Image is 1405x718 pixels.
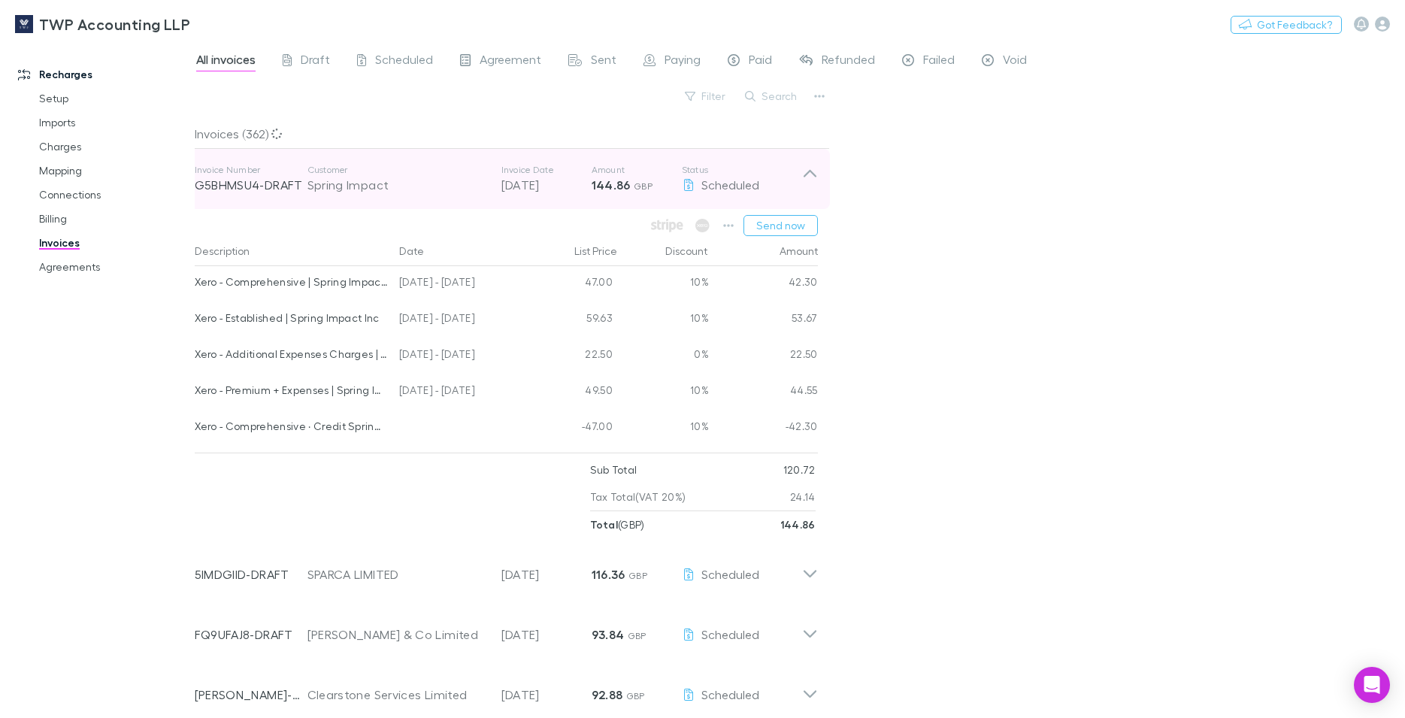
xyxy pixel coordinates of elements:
a: Billing [24,207,204,231]
strong: Total [590,518,619,531]
span: Available when invoice is finalised [692,215,713,236]
span: Draft [301,52,330,71]
p: Invoice Date [501,164,592,176]
div: Invoice NumberG5BHMSU4-DRAFTCustomerSpring ImpactInvoice Date[DATE]Amount144.86 GBPStatusScheduled [183,149,830,209]
span: Scheduled [701,687,759,701]
p: [DATE] [501,176,592,194]
p: Invoice Number [195,164,307,176]
div: 59.63 [528,302,619,338]
p: FQ9UFAJ8-DRAFT [195,626,307,644]
p: [DATE] [501,626,592,644]
button: Search [737,87,806,105]
div: 22.50 [528,338,619,374]
div: Xero - Comprehensive | Spring Impact (Trading) Ltd [195,266,388,298]
p: Customer [307,164,486,176]
div: Open Intercom Messenger [1354,667,1390,703]
a: Connections [24,183,204,207]
p: Sub Total [590,456,637,483]
span: Failed [923,52,955,71]
span: Scheduled [701,177,759,192]
span: Scheduled [701,567,759,581]
strong: 116.36 [592,567,625,582]
div: 42.30 [709,266,818,302]
a: Agreements [24,255,204,279]
span: Paying [665,52,701,71]
span: GBP [634,180,653,192]
a: TWP Accounting LLP [6,6,199,42]
div: 47.00 [528,266,619,302]
div: [DATE] - [DATE] [393,374,528,411]
strong: 144.86 [592,177,631,192]
a: Invoices [24,231,204,255]
div: 49.50 [528,374,619,411]
span: Available when invoice is finalised [647,215,687,236]
span: All invoices [196,52,256,71]
p: [DATE] [501,565,592,583]
button: Send now [743,215,818,236]
div: [DATE] - [DATE] [393,338,528,374]
div: 10% [619,302,709,338]
button: Filter [677,87,734,105]
div: FQ9UFAJ8-DRAFT[PERSON_NAME] & Co Limited[DATE]93.84 GBPScheduled [183,598,830,659]
p: Amount [592,164,682,176]
div: 10% [619,411,709,447]
span: Agreement [480,52,541,71]
div: 22.50 [709,338,818,374]
div: SPARCA LIMITED [307,565,486,583]
p: ( GBP ) [590,511,645,538]
p: Tax Total (VAT 20%) [590,483,686,510]
div: 10% [619,266,709,302]
span: GBP [628,630,646,641]
span: Scheduled [375,52,433,71]
a: Charges [24,135,204,159]
p: [PERSON_NAME]-0015 [195,686,307,704]
div: Clearstone Services Limited [307,686,486,704]
a: Imports [24,111,204,135]
div: 44.55 [709,374,818,411]
div: 0% [619,338,709,374]
div: [DATE] - [DATE] [393,266,528,302]
div: [PERSON_NAME] & Co Limited [307,626,486,644]
strong: 93.84 [592,627,625,642]
img: TWP Accounting LLP's Logo [15,15,33,33]
button: Got Feedback? [1231,16,1342,34]
div: Xero - Comprehensive · Credit Spring Impact Trading May/Jun Subscription | Spring Impact UK [195,411,388,442]
p: [DATE] [501,686,592,704]
h3: TWP Accounting LLP [39,15,190,33]
span: Void [1003,52,1027,71]
p: G5BHMSU4-DRAFT [195,176,307,194]
span: Sent [591,52,616,71]
a: Setup [24,86,204,111]
p: 5IMDGIID-DRAFT [195,565,307,583]
span: GBP [628,570,647,581]
a: Recharges [3,62,204,86]
span: GBP [626,690,645,701]
div: Xero - Established | Spring Impact Inc [195,302,388,334]
div: Xero - Additional Expenses Charges | Spring Impact UK [195,338,388,370]
span: Paid [749,52,772,71]
strong: 92.88 [592,687,623,702]
strong: 144.86 [780,518,816,531]
div: 5IMDGIID-DRAFTSPARCA LIMITED[DATE]116.36 GBPScheduled [183,538,830,598]
div: 10% [619,374,709,411]
div: -42.30 [709,411,818,447]
a: Mapping [24,159,204,183]
p: 120.72 [783,456,816,483]
p: Status [682,164,802,176]
div: Spring Impact [307,176,486,194]
div: -47.00 [528,411,619,447]
div: 53.67 [709,302,818,338]
div: Xero - Premium + Expenses | Spring Impact UK [195,374,388,406]
div: [DATE] - [DATE] [393,302,528,338]
p: 24.14 [790,483,816,510]
span: Refunded [822,52,875,71]
span: Scheduled [701,627,759,641]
